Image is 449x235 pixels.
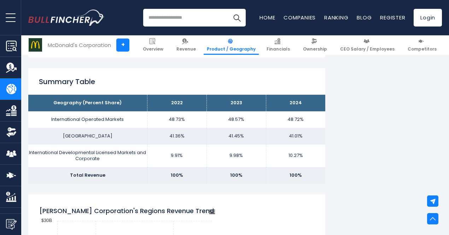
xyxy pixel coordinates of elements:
td: 9.98% [206,145,266,167]
a: Revenue [173,35,199,55]
a: Companies [284,14,316,21]
span: Product / Geography [207,46,256,52]
td: 100% [147,167,206,184]
td: Total Revenue [28,167,147,184]
th: 2024 [266,95,325,111]
td: International Operated Markets [28,111,147,128]
td: 10.27% [266,145,325,167]
span: Financials [267,46,290,52]
span: Ownership [303,46,327,52]
td: 41.36% [147,128,206,145]
div: McDonald's Corporation [48,41,111,49]
td: 9.91% [147,145,206,167]
td: 41.01% [266,128,325,145]
th: 2023 [206,95,266,111]
a: Competitors [404,35,440,55]
td: 100% [266,167,325,184]
a: + [116,39,129,52]
a: Home [260,14,275,21]
td: 41.45% [206,128,266,145]
td: 100% [206,167,266,184]
a: Ranking [324,14,348,21]
text: $30B [41,218,52,223]
td: 48.73% [147,111,206,128]
a: Financials [263,35,293,55]
a: Login [414,9,442,27]
button: Search [228,9,246,27]
td: 48.57% [206,111,266,128]
a: Ownership [300,35,330,55]
span: CEO Salary / Employees [340,46,395,52]
a: Overview [140,35,167,55]
td: 48.72% [266,111,325,128]
a: Blog [357,14,372,21]
img: MCD logo [29,38,42,52]
span: Overview [143,46,163,52]
h2: Summary Table [39,76,315,87]
th: Geography (Percent Share) [28,95,147,111]
td: International Developmental Licensed Markets and Corporate [28,145,147,167]
a: CEO Salary / Employees [337,35,398,55]
tspan: [PERSON_NAME] Corporation's Regions Revenue Trend [39,206,214,215]
a: Go to homepage [28,10,104,26]
th: 2022 [147,95,206,111]
img: Bullfincher logo [28,10,105,26]
a: Product / Geography [204,35,259,55]
span: Competitors [408,46,437,52]
td: [GEOGRAPHIC_DATA] [28,128,147,145]
img: Ownership [6,127,17,137]
a: Register [380,14,405,21]
span: Revenue [176,46,196,52]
